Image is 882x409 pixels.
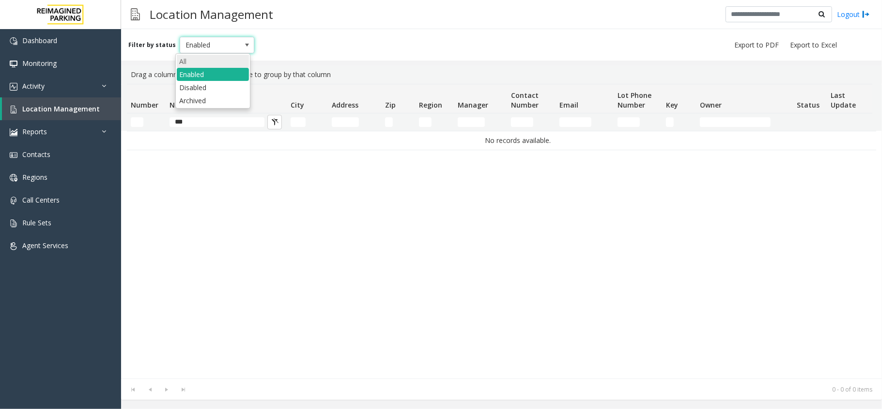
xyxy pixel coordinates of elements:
[10,106,17,113] img: 'icon'
[291,100,304,110] span: City
[131,2,140,26] img: pageIcon
[328,113,381,131] td: Address Filter
[22,173,47,182] span: Regions
[127,65,876,84] div: Drag a column header and drop it here to group by that column
[291,117,306,127] input: City Filter
[419,100,442,110] span: Region
[22,150,50,159] span: Contacts
[700,100,722,110] span: Owner
[415,113,454,131] td: Region Filter
[734,40,779,50] span: Export to PDF
[618,91,651,110] span: Lot Phone Number
[10,151,17,159] img: 'icon'
[332,100,358,110] span: Address
[267,115,282,129] button: Clear
[831,91,856,110] span: Last Update
[385,117,393,127] input: Zip Filter
[790,40,837,50] span: Export to Excel
[556,113,614,131] td: Email Filter
[730,38,783,52] button: Export to PDF
[419,117,432,127] input: Region Filter
[22,59,57,68] span: Monitoring
[511,117,533,127] input: Contact Number Filter
[458,117,485,127] input: Manager Filter
[696,113,793,131] td: Owner Filter
[10,60,17,68] img: 'icon'
[131,100,158,110] span: Number
[22,36,57,45] span: Dashboard
[180,37,239,53] span: Enabled
[166,113,287,131] td: Name Filter
[511,91,539,110] span: Contact Number
[662,113,696,131] td: Key Filter
[22,241,68,250] span: Agent Services
[22,104,100,113] span: Location Management
[121,84,882,378] div: Data table
[827,113,875,131] td: Last Update Filter
[385,100,396,110] span: Zip
[287,113,328,131] td: City Filter
[454,113,507,131] td: Manager Filter
[177,94,249,107] li: Archived
[22,127,47,136] span: Reports
[559,100,578,110] span: Email
[198,385,872,393] kendo-pager-info: 0 - 0 of 0 items
[10,220,17,227] img: 'icon'
[700,117,771,127] input: Owner Filter
[2,97,121,120] a: Location Management
[177,81,249,94] li: Disabled
[170,100,190,110] span: Name
[837,9,870,19] a: Logout
[22,195,60,204] span: Call Centers
[793,113,827,131] td: Status Filter
[332,117,359,127] input: Address Filter
[170,117,264,127] input: Name Filter
[10,174,17,182] img: 'icon'
[145,2,278,26] h3: Location Management
[177,68,249,81] li: Enabled
[559,117,591,127] input: Email Filter
[177,55,249,68] li: All
[131,117,143,127] input: Number Filter
[786,38,841,52] button: Export to Excel
[10,83,17,91] img: 'icon'
[507,113,556,131] td: Contact Number Filter
[128,41,176,49] label: Filter by status
[618,117,640,127] input: Lot Phone Number Filter
[381,113,415,131] td: Zip Filter
[862,9,870,19] img: logout
[666,100,678,110] span: Key
[22,81,45,91] span: Activity
[127,113,166,131] td: Number Filter
[10,37,17,45] img: 'icon'
[22,218,51,227] span: Rule Sets
[10,197,17,204] img: 'icon'
[793,84,827,113] th: Status
[10,242,17,250] img: 'icon'
[458,100,488,110] span: Manager
[666,117,674,127] input: Key Filter
[614,113,662,131] td: Lot Phone Number Filter
[10,128,17,136] img: 'icon'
